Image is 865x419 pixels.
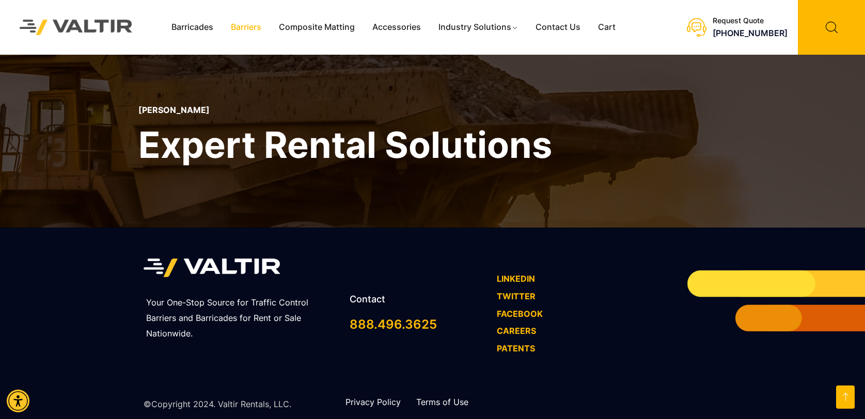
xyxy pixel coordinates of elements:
div: Request Quote [713,17,788,25]
p: ©Copyright 2024. Valtir Rentals, LLC. [144,397,291,412]
a: Barricades [163,20,222,35]
h2: Contact [350,295,486,304]
img: Valtir Rentals [144,253,280,283]
h2: Expert Rental Solutions [138,121,552,168]
img: Valtir Rentals [8,8,145,46]
a: Industry Solutions [430,20,527,35]
a: PATENTS [497,343,535,353]
a: LINKEDIN - open in a new tab [497,273,535,284]
a: Open this option [836,385,855,409]
a: Terms of Use [416,397,468,407]
p: [PERSON_NAME] [138,105,552,115]
a: Privacy Policy [345,397,401,407]
a: call (888) 496-3625 [713,28,788,38]
a: TWITTER - open in a new tab [497,291,536,301]
a: call 888.496.3625 [350,317,437,332]
p: Your One-Stop Source for Traffic Control Barriers and Barricades for Rent or Sale Nationwide. [146,295,337,342]
a: Accessories [364,20,430,35]
div: Accessibility Menu [7,390,29,412]
a: Barriers [222,20,270,35]
a: FACEBOOK - open in a new tab [497,309,543,319]
a: Composite Matting [270,20,364,35]
a: Cart [589,20,624,35]
a: CAREERS [497,326,536,336]
a: Contact Us [527,20,589,35]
